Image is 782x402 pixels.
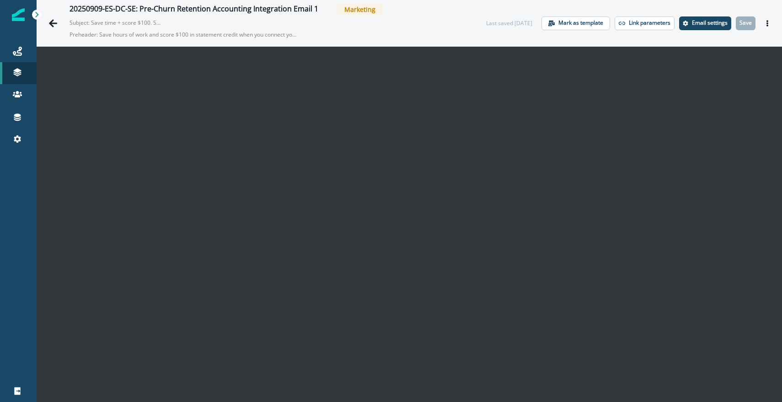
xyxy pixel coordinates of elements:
p: Save [739,20,752,26]
button: Settings [679,16,731,30]
span: Marketing [337,4,383,15]
button: Link parameters [615,16,675,30]
p: Link parameters [629,20,670,26]
div: 20250909-ES-DC-SE: Pre-Churn Retention Accounting Integration Email 1 [70,5,318,15]
button: Save [736,16,755,30]
p: Preheader: Save hours of work and score $100 in statement credit when you connect your accounting... [70,27,298,43]
div: Last saved [DATE] [486,19,532,27]
img: Inflection [12,8,25,21]
button: Actions [760,16,775,30]
p: Subject: Save time + score $100. Sync with [PERSON_NAME] now. [70,15,161,27]
p: Mark as template [558,20,603,26]
p: Email settings [692,20,728,26]
button: Mark as template [541,16,610,30]
button: Go back [44,14,62,32]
